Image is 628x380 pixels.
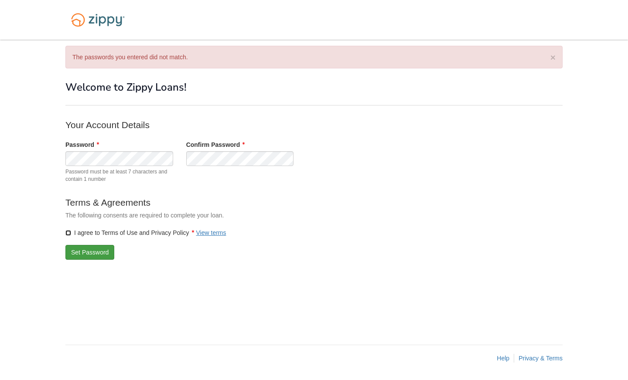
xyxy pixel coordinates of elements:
input: Verify Password [186,151,294,166]
label: Password [65,140,99,149]
a: View terms [196,229,226,236]
input: I agree to Terms of Use and Privacy PolicyView terms [65,230,71,236]
span: Password must be at least 7 characters and contain 1 number [65,168,173,183]
div: The passwords you entered did not match. [65,46,563,68]
button: × [550,53,556,62]
a: Privacy & Terms [519,355,563,362]
img: Logo [65,9,130,31]
a: Help [497,355,509,362]
p: Your Account Details [65,119,414,131]
label: I agree to Terms of Use and Privacy Policy [65,228,226,237]
p: Terms & Agreements [65,196,414,209]
label: Confirm Password [186,140,245,149]
button: Set Password [65,245,114,260]
p: The following consents are required to complete your loan. [65,211,414,220]
h1: Welcome to Zippy Loans! [65,81,563,93]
